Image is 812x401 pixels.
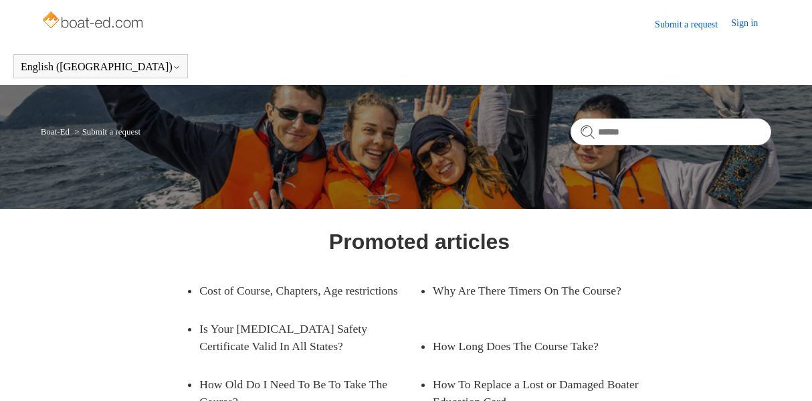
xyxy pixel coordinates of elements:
a: Sign in [731,16,771,32]
h1: Promoted articles [329,226,510,258]
li: Submit a request [72,127,140,137]
img: Boat-Ed Help Center home page [41,8,147,35]
a: How Long Does The Course Take? [433,327,633,365]
button: English ([GEOGRAPHIC_DATA]) [21,61,181,73]
input: Search [571,118,771,145]
a: Is Your [MEDICAL_DATA] Safety Certificate Valid In All States? [199,310,419,366]
a: Cost of Course, Chapters, Age restrictions [199,272,399,309]
a: Boat-Ed [41,127,70,137]
a: Why Are There Timers On The Course? [433,272,633,309]
a: Submit a request [655,17,731,31]
li: Boat-Ed [41,127,72,137]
